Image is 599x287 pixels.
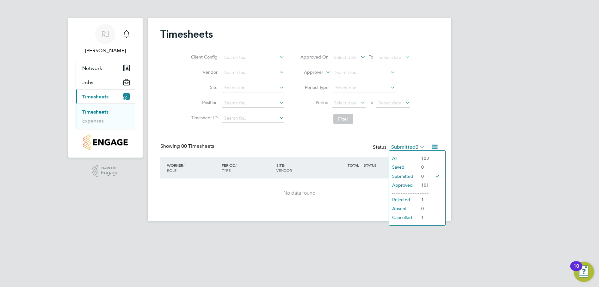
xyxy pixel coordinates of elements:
span: Select date [379,54,401,60]
li: Rejected [389,195,418,204]
button: Filter [333,114,353,124]
div: Timesheets [76,103,135,129]
li: Absent [389,204,418,213]
span: Powered by [101,165,119,171]
label: Position [189,100,218,105]
span: Select date [334,54,357,60]
label: Approver [295,69,323,76]
span: TYPE [222,168,231,173]
input: Search for... [333,68,395,77]
label: Period [300,100,329,105]
input: Search for... [222,68,284,77]
li: 0 [418,172,429,181]
div: Status [373,143,426,152]
li: 1 [418,195,429,204]
a: Powered byEngage [92,165,119,177]
a: RJ[PERSON_NAME] [76,24,135,54]
label: Site [189,84,218,90]
a: Go to home page [76,134,135,150]
label: Timesheet ID [189,115,218,121]
li: 0 [418,204,429,213]
div: SITE [275,159,330,176]
div: No data found [167,190,432,197]
span: TOTAL [348,163,359,168]
li: Saved [389,163,418,172]
label: Approved On [300,54,329,60]
li: Approved [389,181,418,190]
input: Select one [333,84,395,92]
div: PERIOD [220,159,275,176]
span: 0 [416,144,418,150]
label: Client Config [189,54,218,60]
li: 1 [418,213,429,222]
li: 101 [418,181,429,190]
li: 0 [418,163,429,172]
input: Search for... [222,99,284,108]
div: STATUS [362,159,395,171]
button: Timesheets [76,90,135,103]
span: / [183,163,184,168]
button: Network [76,61,135,75]
a: Expenses [82,118,104,124]
div: Showing [160,143,215,150]
span: VENDOR [276,168,292,173]
button: Jobs [76,75,135,89]
input: Search for... [222,114,284,123]
span: Jobs [82,79,93,85]
span: Network [82,65,102,71]
label: Period Type [300,84,329,90]
input: Search for... [222,53,284,62]
label: Vendor [189,69,218,75]
span: RJ [101,30,110,38]
button: Open Resource Center, 10 new notifications [574,262,594,282]
li: Submitted [389,172,418,181]
span: To [367,98,375,107]
input: Search for... [222,84,284,92]
div: 10 [573,266,579,274]
img: countryside-properties-logo-retina.png [83,134,127,150]
span: / [235,163,237,168]
a: Timesheets [82,109,108,115]
span: Select date [334,100,357,106]
div: WORKER [165,159,220,176]
span: 00 Timesheets [181,143,214,149]
li: All [389,154,418,163]
span: Timesheets [82,94,108,100]
li: 103 [418,154,429,163]
span: Engage [101,170,119,176]
nav: Main navigation [68,18,143,158]
span: ROLE [167,168,176,173]
span: Remi Jelinskas [76,47,135,54]
label: Submitted [391,144,425,150]
h2: Timesheets [160,28,213,41]
span: To [367,53,375,61]
span: Select date [379,100,401,106]
span: / [284,163,285,168]
li: Cancelled [389,213,418,222]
